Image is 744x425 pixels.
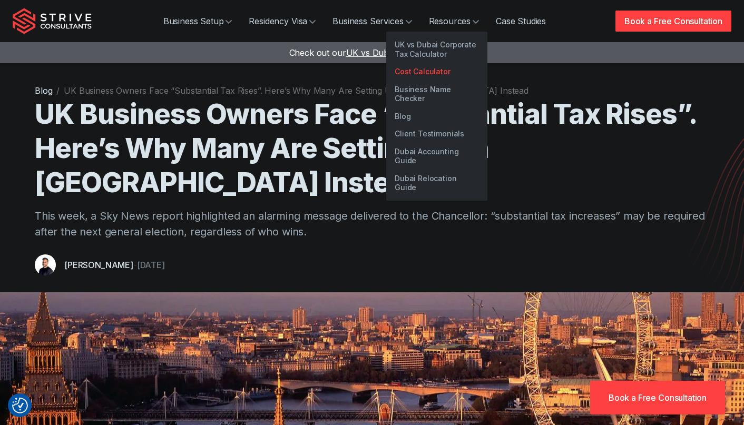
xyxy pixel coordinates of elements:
a: UK vs Dubai Corporate Tax Calculator [386,36,487,63]
p: This week, a Sky News report highlighted an alarming message delivered to the Chancellor: “substa... [35,208,709,240]
img: Strive Consultants [13,8,92,34]
img: Z_jCzuvxEdbNO49l_Untitleddesign-69-.png [35,254,56,275]
a: Client Testimonials [386,125,487,143]
a: Business Services [324,11,420,32]
span: - [133,260,137,270]
a: Check out ourUK vs Dubai Tax Calculator [289,47,455,58]
a: Business Setup [155,11,241,32]
a: Book a Free Consultation [615,11,731,32]
a: Residency Visa [240,11,324,32]
a: Blog [35,85,52,96]
a: Business Name Checker [386,81,487,107]
a: Dubai Relocation Guide [386,170,487,196]
li: UK Business Owners Face “Substantial Tax Rises”. Here’s Why Many Are Setting Up in [GEOGRAPHIC_DA... [64,84,528,97]
img: Revisit consent button [12,398,28,413]
span: UK vs Dubai Tax Calculator [346,47,455,58]
button: Consent Preferences [12,398,28,413]
a: Case Studies [487,11,554,32]
a: Cost Calculator [386,63,487,81]
a: [PERSON_NAME] [64,260,133,270]
a: Resources [420,11,488,32]
h1: UK Business Owners Face “Substantial Tax Rises”. Here’s Why Many Are Setting Up in [GEOGRAPHIC_DA... [35,97,709,200]
span: / [56,85,60,96]
a: Dubai Accounting Guide [386,143,487,170]
a: Book a Free Consultation [590,381,725,414]
a: Blog [386,107,487,125]
time: [DATE] [137,260,165,270]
